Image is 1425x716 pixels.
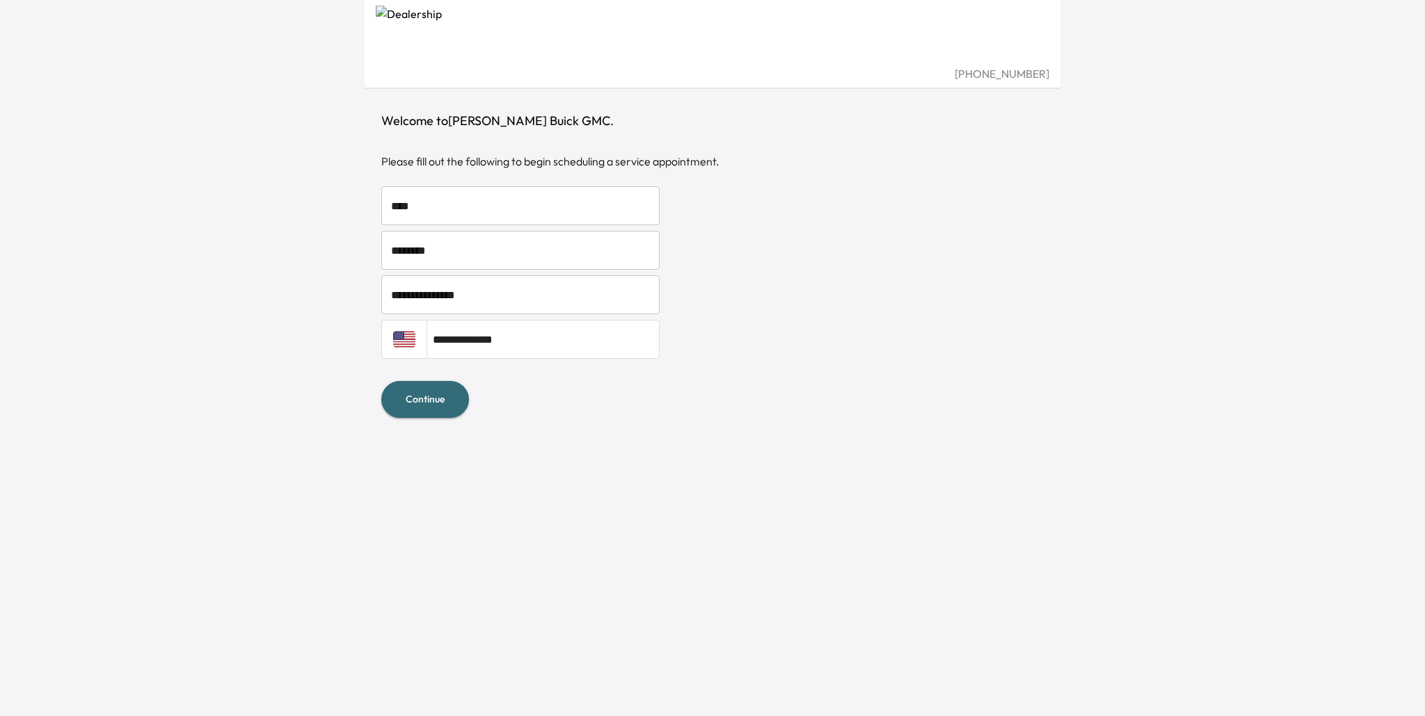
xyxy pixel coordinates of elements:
button: Continue [381,381,469,418]
div: Please fill out the following to begin scheduling a service appointment. [381,153,1044,170]
h1: Welcome to [PERSON_NAME] Buick GMC . [381,111,1044,131]
div: [PHONE_NUMBER] [376,65,1049,82]
img: Dealership [376,6,1049,65]
button: Country selector [381,320,427,359]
